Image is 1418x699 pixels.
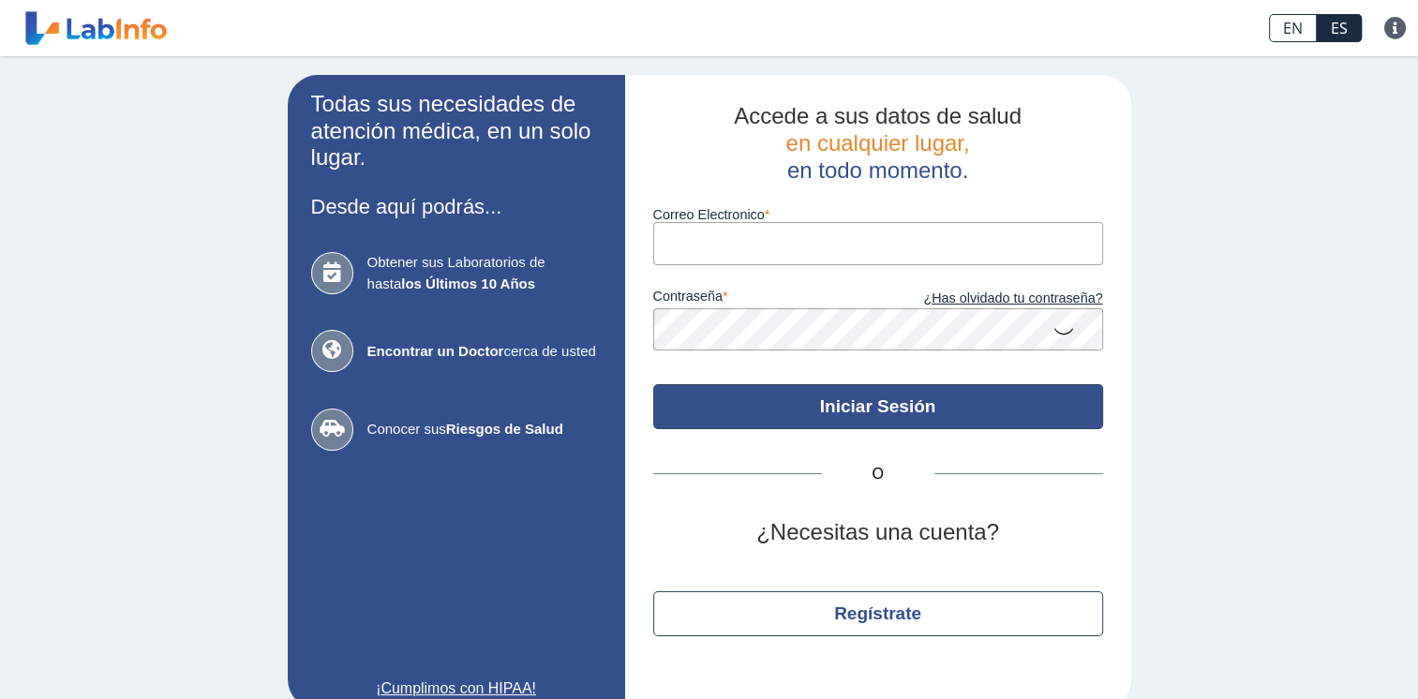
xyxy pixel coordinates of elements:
[787,157,968,183] span: en todo momento.
[311,195,602,218] h3: Desde aquí podrás...
[653,591,1103,636] button: Regístrate
[446,421,563,437] b: Riesgos de Salud
[401,275,535,291] b: los Últimos 10 Años
[367,341,602,363] span: cerca de usted
[822,463,934,485] span: O
[1317,14,1362,42] a: ES
[367,343,504,359] b: Encontrar un Doctor
[653,289,878,309] label: contraseña
[653,519,1103,546] h2: ¿Necesitas una cuenta?
[878,289,1103,309] a: ¿Has olvidado tu contraseña?
[785,130,969,156] span: en cualquier lugar,
[367,419,602,440] span: Conocer sus
[653,384,1103,429] button: Iniciar Sesión
[734,103,1022,128] span: Accede a sus datos de salud
[1269,14,1317,42] a: EN
[367,252,602,294] span: Obtener sus Laboratorios de hasta
[653,207,1103,222] label: Correo Electronico
[311,91,602,171] h2: Todas sus necesidades de atención médica, en un solo lugar.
